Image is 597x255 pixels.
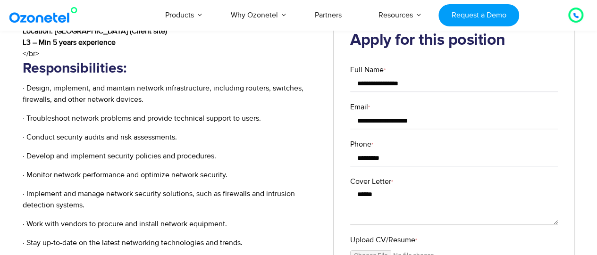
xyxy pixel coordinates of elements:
label: Cover Letter [350,176,558,187]
h2: Apply for this position [350,31,558,50]
p: · Stay up-to-date on the latest networking technologies and trends. [23,237,320,248]
label: Upload CV/Resume [350,234,558,246]
p: · Work with vendors to procure and install network equipment. [23,218,320,230]
p: · Design, implement, and maintain network infrastructure, including routers, switches, firewalls,... [23,82,320,105]
label: Email [350,101,558,113]
b: Responsibilities: [23,61,126,75]
b: Location: [GEOGRAPHIC_DATA] (Client site) [23,26,167,36]
div: </br> [23,48,320,59]
label: Full Name [350,64,558,75]
p: · Develop and implement security policies and procedures. [23,150,320,162]
p: · Implement and manage network security solutions, such as firewalls and intrusion detection syst... [23,188,320,211]
b: L3 – Min 5 years experience [23,38,116,47]
label: Phone [350,139,558,150]
p: · Monitor network performance and optimize network security. [23,169,320,181]
p: · Troubleshoot network problems and provide technical support to users. [23,113,320,124]
a: Request a Demo [438,4,519,26]
p: · Conduct security audits and risk assessments. [23,132,320,143]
